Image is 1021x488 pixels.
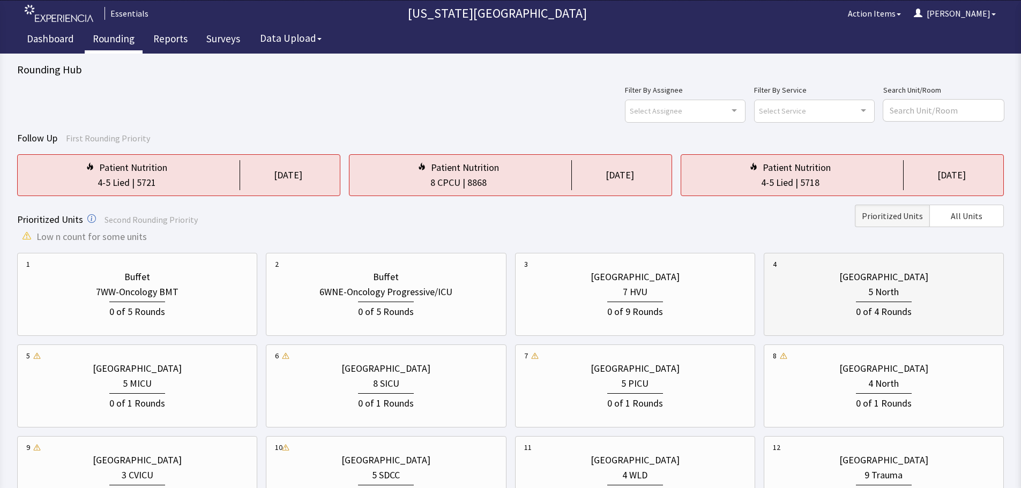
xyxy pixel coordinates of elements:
div: 7 [524,350,528,361]
div: 4-5 Lied [761,175,793,190]
div: 7 HVU [623,284,647,299]
div: 1 [26,259,30,269]
div: 10 [275,442,282,453]
button: Action Items [841,3,907,24]
div: 0 of 1 Rounds [856,393,912,411]
div: 0 of 4 Rounds [856,302,912,319]
div: [GEOGRAPHIC_DATA] [93,361,182,376]
div: 11 [524,442,532,453]
input: Search Unit/Room [883,100,1004,121]
div: 4-5 Lied [98,175,130,190]
div: 12 [773,442,780,453]
div: 9 [26,442,30,453]
div: Essentials [105,7,148,20]
div: | [130,175,137,190]
span: Prioritized Units [862,209,923,222]
div: 8 CPCU [430,175,460,190]
div: 5 North [868,284,899,299]
span: Prioritized Units [17,213,83,226]
a: Reports [145,27,196,54]
a: Rounding [85,27,143,54]
a: Dashboard [19,27,82,54]
div: Patient Nutrition [431,160,499,175]
label: Search Unit/Room [883,84,1004,96]
span: Low n count for some units [36,229,147,244]
div: [GEOGRAPHIC_DATA] [591,361,680,376]
div: 4 [773,259,777,269]
label: Filter By Service [754,84,875,96]
div: 5 PICU [621,376,649,391]
div: 0 of 1 Rounds [358,393,414,411]
div: 0 of 5 Rounds [109,302,165,319]
button: All Units [929,205,1004,227]
p: [US_STATE][GEOGRAPHIC_DATA] [153,5,841,22]
div: 8 [773,350,777,361]
div: | [460,175,467,190]
div: [GEOGRAPHIC_DATA] [341,453,430,468]
div: [DATE] [606,168,634,183]
div: 5718 [800,175,819,190]
div: 8 SICU [373,376,399,391]
span: All Units [951,209,982,222]
button: [PERSON_NAME] [907,3,1002,24]
img: experiencia_logo.png [25,5,93,22]
div: Patient Nutrition [99,160,167,175]
div: 4 WLD [622,468,647,483]
span: Select Service [759,104,806,117]
div: 5 [26,350,30,361]
span: Select Assignee [630,104,682,117]
div: [DATE] [274,168,302,183]
span: First Rounding Priority [66,133,150,144]
div: 4 North [868,376,899,391]
div: Follow Up [17,131,1004,146]
div: 5 MICU [123,376,152,391]
div: | [793,175,800,190]
div: 3 [524,259,528,269]
div: 7WW-Oncology BMT [96,284,178,299]
a: Surveys [198,27,248,54]
div: [GEOGRAPHIC_DATA] [591,269,680,284]
div: [GEOGRAPHIC_DATA] [341,361,430,376]
div: 0 of 9 Rounds [607,302,663,319]
div: 2 [275,259,279,269]
div: [GEOGRAPHIC_DATA] [839,269,928,284]
div: 0 of 5 Rounds [358,302,414,319]
div: [GEOGRAPHIC_DATA] [839,361,928,376]
span: Second Rounding Priority [105,214,198,225]
div: 0 of 1 Rounds [607,393,663,411]
div: Buffet [373,269,399,284]
div: 5 SDCC [372,468,400,483]
div: 0 of 1 Rounds [109,393,165,411]
button: Prioritized Units [855,205,929,227]
div: 9 Trauma [865,468,903,483]
div: 6WNE-Oncology Progressive/ICU [319,284,452,299]
div: 3 CVICU [122,468,153,483]
div: Rounding Hub [17,62,1004,77]
label: Filter By Assignee [625,84,746,96]
button: Data Upload [254,28,328,48]
div: [GEOGRAPHIC_DATA] [93,453,182,468]
div: 6 [275,350,279,361]
div: [GEOGRAPHIC_DATA] [591,453,680,468]
div: [GEOGRAPHIC_DATA] [839,453,928,468]
div: 8868 [467,175,487,190]
div: [DATE] [937,168,966,183]
div: Patient Nutrition [763,160,831,175]
div: Buffet [124,269,150,284]
div: 5721 [137,175,156,190]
